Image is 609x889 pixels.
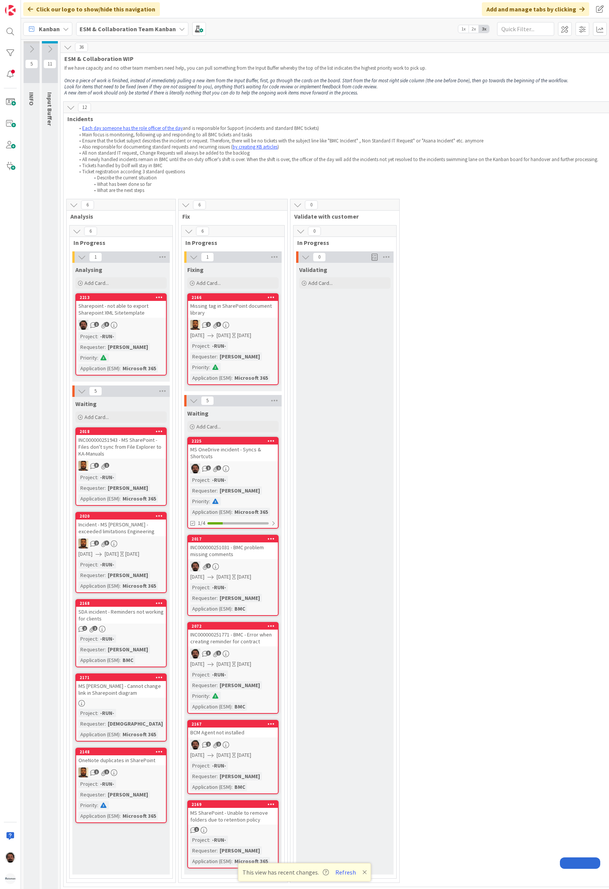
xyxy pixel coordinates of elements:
div: Application (ESM) [190,374,231,382]
div: 2148 [80,749,166,755]
span: : [120,730,121,739]
div: AC [188,464,278,473]
div: Project [190,583,209,592]
div: Application (ESM) [78,730,120,739]
div: SDA incident - Reminders not working for clients [76,607,166,624]
div: -RUN- [98,635,116,643]
span: In Progress [297,239,387,246]
span: 1x [458,25,469,33]
div: 2213 [80,295,166,300]
div: 2225 [191,438,278,444]
span: 1 [89,253,102,262]
div: BMC [233,783,247,791]
img: AC [5,852,16,863]
span: 2 [216,742,221,747]
div: 2167 [188,721,278,728]
div: Incident - MS [PERSON_NAME] - exceeded limitations Engineering [76,520,166,536]
div: Application (ESM) [190,857,231,865]
span: [DATE] [217,331,231,339]
span: : [217,594,218,602]
span: 2 [94,540,99,545]
div: Microsoft 365 [233,508,270,516]
div: Microsoft 365 [233,374,270,382]
div: 2148OneNote duplicates in SharePoint [76,748,166,765]
div: 2018INC000000251943 - MS SharePoint - Files don't sync from File Explorer to KA-Manuals [76,428,166,459]
span: Kanban [39,24,60,34]
div: INC000000251031 - BMC problem missing comments [188,542,278,559]
span: 6 [84,227,97,236]
div: MS SharePoint - Unable to remove folders due to retention policy [188,808,278,825]
span: 3 [104,322,109,327]
div: 2148 [76,748,166,755]
span: : [120,364,121,373]
span: : [209,761,210,770]
div: 2018 [76,428,166,435]
div: Application (ESM) [190,604,231,613]
span: 5 [89,387,102,396]
div: Application (ESM) [190,702,231,711]
div: Requester [190,681,217,689]
img: Visit kanbanzone.com [5,5,16,16]
span: 3 [216,322,221,327]
span: [DATE] [190,573,204,581]
div: 2072 [191,624,278,629]
div: Project [78,780,97,788]
span: 2 [206,322,211,327]
span: : [120,582,121,590]
span: : [217,772,218,780]
div: Requester [78,484,105,492]
div: 2171 [80,675,166,680]
img: DM [190,320,200,330]
div: 2020Incident - MS [PERSON_NAME] - exceeded limitations Engineering [76,513,166,536]
span: [DATE] [190,331,204,339]
span: : [231,604,233,613]
span: : [217,846,218,855]
div: -RUN- [98,473,116,481]
div: BCM Agent not installed [188,728,278,737]
span: : [209,476,210,484]
span: 5 [201,396,214,405]
span: : [97,635,98,643]
span: In Progress [73,239,163,246]
span: Add Card... [196,280,221,286]
div: Application (ESM) [190,508,231,516]
a: by creating KB articles [233,144,277,150]
span: : [231,857,233,865]
div: Application (ESM) [190,783,231,791]
div: Priority [78,353,97,362]
span: 12 [78,103,91,112]
span: 3 [94,463,99,468]
span: 3 [104,540,109,545]
div: -RUN- [98,332,116,341]
div: AC [188,649,278,659]
span: INFO [28,92,35,106]
div: Application (ESM) [78,656,120,664]
span: 1 [94,322,99,327]
img: DM [78,539,88,548]
div: 2168SDA incident - Reminders not working for clients [76,600,166,624]
span: Waiting [75,400,97,408]
div: 2213 [76,294,166,301]
div: 2017INC000000251031 - BMC problem missing comments [188,536,278,559]
span: 6 [193,200,206,209]
div: Requester [78,645,105,654]
span: : [209,692,210,700]
span: : [97,709,98,717]
span: Analysis [70,213,166,220]
span: 2 [92,626,97,631]
div: [PERSON_NAME] [218,846,262,855]
span: [DATE] [78,550,92,558]
span: 1 [104,463,109,468]
span: This view has recent changes. [242,868,329,877]
div: Missing tag in SharePoint document library [188,301,278,318]
span: [DATE] [105,550,119,558]
img: DM [78,461,88,471]
div: Requester [190,772,217,780]
div: Sharepoint - not able to export Sharepoint XML Sitetemplate [76,301,166,318]
div: Project [190,836,209,844]
span: 0 [313,253,326,262]
div: [PERSON_NAME] [218,772,262,780]
em: A new item of work should only be started if there is literally nothing that you can do to help t... [64,90,358,96]
img: AC [190,464,200,473]
div: 2168 [76,600,166,607]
